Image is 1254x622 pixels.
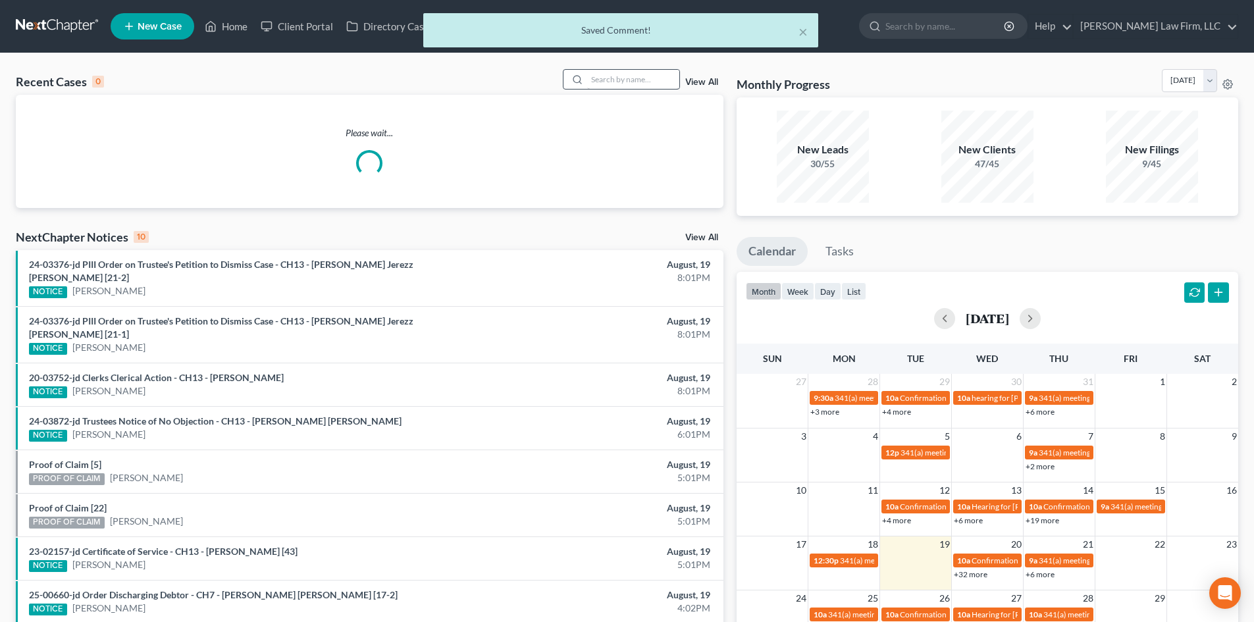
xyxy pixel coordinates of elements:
[814,393,833,403] span: 9:30a
[492,371,710,384] div: August, 19
[828,609,955,619] span: 341(a) meeting for [PERSON_NAME]
[938,590,951,606] span: 26
[1153,590,1166,606] span: 29
[866,590,879,606] span: 25
[1010,590,1023,606] span: 27
[492,558,710,571] div: 5:01PM
[1225,482,1238,498] span: 16
[1159,428,1166,444] span: 8
[941,157,1033,170] div: 47/45
[492,471,710,484] div: 5:01PM
[1082,590,1095,606] span: 28
[92,76,104,88] div: 0
[29,259,413,283] a: 24-03376-jd PIII Order on Trustee's Petition to Dismiss Case - CH13 - [PERSON_NAME] Jerezz [PERSO...
[976,353,998,364] span: Wed
[966,311,1009,325] h2: [DATE]
[1043,502,1203,511] span: Confirmation Hearing for La [PERSON_NAME]
[1039,393,1103,403] span: 341(a) meeting for
[492,515,710,528] div: 5:01PM
[29,546,298,557] a: 23-02157-jd Certificate of Service - CH13 - [PERSON_NAME] [43]
[29,415,402,427] a: 24-03872-jd Trustees Notice of No Objection - CH13 - [PERSON_NAME] [PERSON_NAME]
[1153,536,1166,552] span: 22
[1039,448,1166,457] span: 341(a) meeting for [PERSON_NAME]
[29,286,67,298] div: NOTICE
[29,560,67,572] div: NOTICE
[16,229,149,245] div: NextChapter Notices
[814,609,827,619] span: 10a
[938,482,951,498] span: 12
[110,515,183,528] a: [PERSON_NAME]
[16,126,723,140] p: Please wait...
[882,515,911,525] a: +4 more
[1010,536,1023,552] span: 20
[1029,609,1042,619] span: 10a
[885,502,899,511] span: 10a
[841,282,866,300] button: list
[941,142,1033,157] div: New Clients
[16,74,104,90] div: Recent Cases
[795,374,808,390] span: 27
[814,282,841,300] button: day
[134,231,149,243] div: 10
[29,517,105,529] div: PROOF OF CLAIM
[737,237,808,266] a: Calendar
[29,459,101,470] a: Proof of Claim [5]
[1106,157,1198,170] div: 9/45
[938,374,951,390] span: 29
[1029,393,1037,403] span: 9a
[1026,515,1059,525] a: +19 more
[29,386,67,398] div: NOTICE
[972,556,1111,565] span: Confirmation Date for [PERSON_NAME]
[1015,428,1023,444] span: 6
[29,372,284,383] a: 20-03752-jd Clerks Clerical Action - CH13 - [PERSON_NAME]
[957,609,970,619] span: 10a
[866,374,879,390] span: 28
[72,428,145,441] a: [PERSON_NAME]
[866,536,879,552] span: 18
[840,556,967,565] span: 341(a) meeting for [PERSON_NAME]
[1039,556,1166,565] span: 341(a) meeting for [PERSON_NAME]
[1209,577,1241,609] div: Open Intercom Messenger
[1082,536,1095,552] span: 21
[781,282,814,300] button: week
[954,569,987,579] a: +32 more
[1106,142,1198,157] div: New Filings
[72,558,145,571] a: [PERSON_NAME]
[746,282,781,300] button: month
[685,78,718,87] a: View All
[587,70,679,89] input: Search by name...
[954,515,983,525] a: +6 more
[492,545,710,558] div: August, 19
[1124,353,1137,364] span: Fri
[814,237,866,266] a: Tasks
[492,502,710,515] div: August, 19
[885,448,899,457] span: 12p
[29,502,107,513] a: Proof of Claim [22]
[885,393,899,403] span: 10a
[900,609,1120,619] span: Confirmation Hearing for [PERSON_NAME] & [PERSON_NAME]
[492,258,710,271] div: August, 19
[866,482,879,498] span: 11
[795,482,808,498] span: 10
[29,473,105,485] div: PROOF OF CLAIM
[882,407,911,417] a: +4 more
[72,602,145,615] a: [PERSON_NAME]
[492,328,710,341] div: 8:01PM
[777,142,869,157] div: New Leads
[798,24,808,39] button: ×
[885,609,899,619] span: 10a
[492,384,710,398] div: 8:01PM
[685,233,718,242] a: View All
[1026,407,1055,417] a: +6 more
[800,428,808,444] span: 3
[110,471,183,484] a: [PERSON_NAME]
[29,343,67,355] div: NOTICE
[1026,569,1055,579] a: +6 more
[1010,374,1023,390] span: 30
[492,415,710,428] div: August, 19
[1043,609,1170,619] span: 341(a) meeting for [PERSON_NAME]
[763,353,782,364] span: Sun
[1087,428,1095,444] span: 7
[72,284,145,298] a: [PERSON_NAME]
[1101,502,1109,511] span: 9a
